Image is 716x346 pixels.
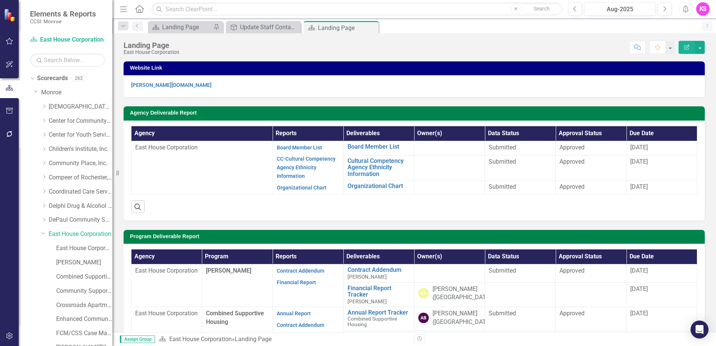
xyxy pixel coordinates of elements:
[414,282,485,307] td: Double-Click to Edit
[485,282,556,307] td: Double-Click to Edit
[343,307,414,331] td: Double-Click to Edit Right Click for Context Menu
[630,158,648,165] span: [DATE]
[485,155,556,180] td: Double-Click to Edit
[343,264,414,282] td: Double-Click to Edit Right Click for Context Menu
[348,143,410,150] a: Board Member List
[56,315,112,324] a: Enhanced Community Support Team
[587,5,653,14] div: Aug-2025
[49,159,112,168] a: Community Place, Inc.
[130,110,701,116] h3: Agency Deliverable Report
[348,274,387,280] span: [PERSON_NAME]
[691,321,709,339] div: Open Intercom Messenger
[152,3,562,16] input: Search ClearPoint...
[489,310,516,317] span: Submitted
[228,22,299,32] a: Update Staff Contacts and Website Link on Agency Landing Page
[72,75,86,82] div: 262
[30,36,105,44] a: East House Corporation
[56,273,112,281] a: Combined Supportive Housing
[630,144,648,151] span: [DATE]
[130,234,701,239] h3: Program Deliverable Report
[433,309,493,327] div: [PERSON_NAME] ([GEOGRAPHIC_DATA])
[49,188,112,196] a: Coordinated Care Services Inc.
[626,282,697,307] td: Double-Click to Edit
[277,145,322,151] a: Board Member List
[630,285,648,292] span: [DATE]
[626,264,697,282] td: Double-Click to Edit
[559,144,585,151] span: Approved
[523,4,561,14] button: Search
[49,103,112,111] a: [DEMOGRAPHIC_DATA] Charities Family & Community Services
[559,267,585,274] span: Approved
[348,309,410,316] a: Annual Report Tracker
[556,264,626,282] td: Double-Click to Edit
[626,307,697,331] td: Double-Click to Edit
[348,267,410,273] a: Contract Addendum
[343,141,414,155] td: Double-Click to Edit Right Click for Context Menu
[135,267,198,275] p: East House Corporation
[273,141,343,194] td: Double-Click to Edit
[49,117,112,125] a: Center for Community Alternatives
[696,2,710,16] button: KS
[130,65,701,71] h3: Website Link
[56,244,112,253] a: East House Corporation (MCOMH Internal)
[49,202,112,210] a: Delphi Drug & Alcohol Council
[626,141,697,155] td: Double-Click to Edit
[626,180,697,194] td: Double-Click to Edit
[489,144,516,151] span: Submitted
[235,336,271,343] div: Landing Page
[343,180,414,194] td: Double-Click to Edit Right Click for Context Menu
[559,183,585,190] span: Approved
[49,230,112,239] a: East House Corporation
[120,336,155,343] span: Assign Group
[277,279,316,285] a: Financial Report
[277,156,336,179] a: CC-Cultural Competency Agency Ethnicity Information
[49,216,112,224] a: DePaul Community Services, lnc.
[150,22,212,32] a: Landing Page
[348,316,397,327] span: Combined Supportive Housing
[626,155,697,180] td: Double-Click to Edit
[135,309,198,318] p: East House Corporation
[556,282,626,307] td: Double-Click to Edit
[418,288,429,298] div: CG
[489,267,516,274] span: Submitted
[56,287,112,295] a: Community Support Team
[433,285,493,302] div: [PERSON_NAME] ([GEOGRAPHIC_DATA])
[348,298,387,304] span: [PERSON_NAME]
[277,322,324,328] a: Contract Addendum
[56,258,112,267] a: [PERSON_NAME]
[30,54,105,67] input: Search Below...
[348,183,410,189] a: Organizational Chart
[277,268,324,274] a: Contract Addendum
[277,310,311,316] a: Annual Report
[49,131,112,139] a: Center for Youth Services, Inc.
[30,9,96,18] span: Elements & Reports
[169,336,232,343] a: East House Corporation
[630,183,648,190] span: [DATE]
[414,180,485,194] td: Double-Click to Edit
[131,141,273,194] td: Double-Click to Edit
[630,267,648,274] span: [DATE]
[131,264,202,307] td: Double-Click to Edit
[559,310,585,317] span: Approved
[159,335,409,344] div: »
[489,158,516,165] span: Submitted
[206,310,264,325] span: Combined Supportive Housing
[124,49,179,55] div: East House Corporation
[414,264,485,282] td: Double-Click to Edit
[485,264,556,282] td: Double-Click to Edit
[556,307,626,331] td: Double-Click to Edit
[49,173,112,182] a: Compeer of Rochester, Inc.
[559,158,585,165] span: Approved
[485,141,556,155] td: Double-Click to Edit
[277,185,327,191] a: Organizational Chart
[4,9,17,22] img: ClearPoint Strategy
[343,282,414,307] td: Double-Click to Edit Right Click for Context Menu
[485,307,556,331] td: Double-Click to Edit
[584,2,656,16] button: Aug-2025
[49,145,112,154] a: Children's Institute, Inc.
[206,267,251,274] span: [PERSON_NAME]
[534,6,550,12] span: Search
[489,183,516,190] span: Submitted
[30,18,96,24] small: CCSI: Monroe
